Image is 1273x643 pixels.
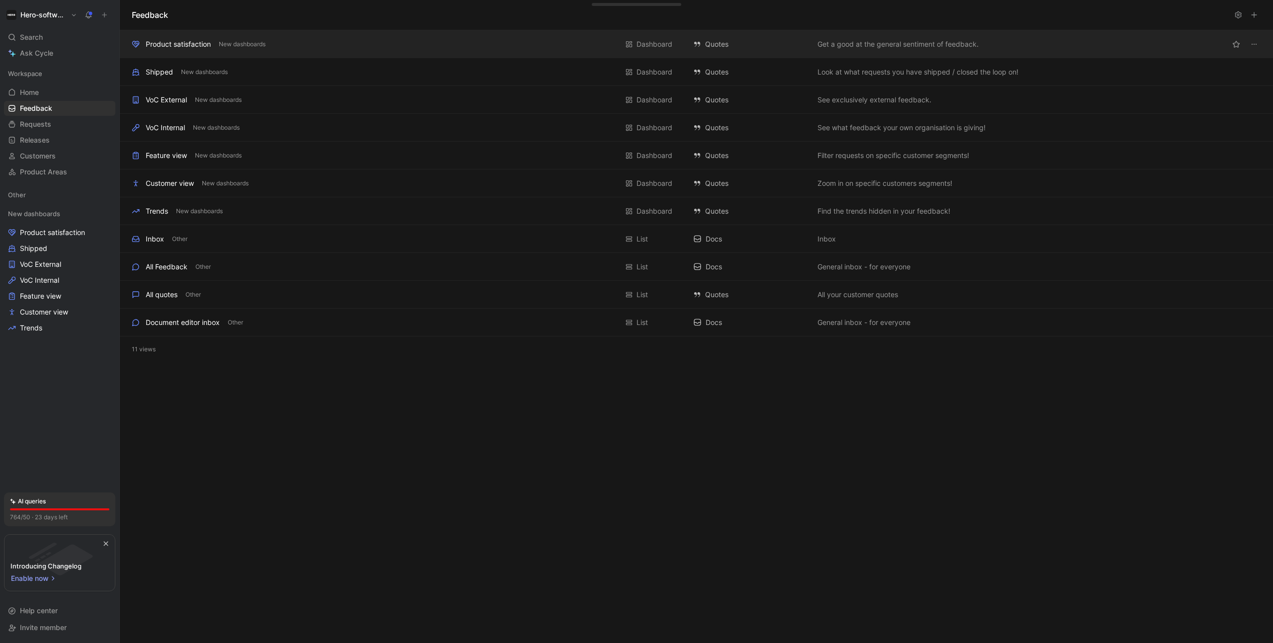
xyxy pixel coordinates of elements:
[818,205,950,217] span: Find the trends hidden in your feedback!
[120,309,1273,336] div: Document editor inboxOtherList DocsGeneral inbox - for everyoneView actions
[816,233,838,245] button: Inbox
[146,177,194,189] div: Customer view
[693,66,808,78] div: Quotes
[20,606,58,615] span: Help center
[4,46,115,61] a: Ask Cycle
[20,307,68,317] span: Customer view
[636,261,648,273] div: List
[179,68,230,77] button: New dashboards
[20,167,67,177] span: Product Areas
[818,94,931,106] span: See exclusively external feedback.
[120,58,1273,86] div: ShippedNew dashboardsDashboard QuotesLook at what requests you have shipped / closed the loop on!...
[4,620,115,635] div: Invite member
[146,205,168,217] div: Trends
[120,336,1273,362] div: 11 views
[10,496,46,506] div: AI queries
[4,30,115,45] div: Search
[818,177,952,189] span: Zoom in on specific customers segments!
[146,122,185,134] div: VoC Internal
[20,87,39,97] span: Home
[20,623,67,632] span: Invite member
[4,66,115,81] div: Workspace
[20,259,61,269] span: VoC External
[20,135,50,145] span: Releases
[693,289,808,301] div: Quotes
[20,243,47,253] span: Shipped
[146,94,187,106] div: VoC External
[10,572,57,585] button: Enable now
[693,261,808,273] div: Docs
[636,289,648,301] div: List
[4,273,115,288] a: VoC Internal
[191,123,242,132] button: New dashboards
[193,151,244,160] button: New dashboards
[816,317,912,328] button: General inbox - for everyone
[818,317,910,328] span: General inbox - for everyone
[146,261,187,273] div: All Feedback
[132,9,168,21] h1: Feedback
[636,38,672,50] div: Dashboard
[636,122,672,134] div: Dashboard
[693,94,808,106] div: Quotes
[146,233,164,245] div: Inbox
[146,38,211,50] div: Product satisfaction
[146,150,187,161] div: Feature view
[193,262,213,271] button: Other
[636,177,672,189] div: Dashboard
[20,119,51,129] span: Requests
[4,117,115,132] a: Requests
[13,535,106,585] img: bg-BLZuj68n.svg
[4,225,115,240] a: Product satisfaction
[4,8,80,22] button: Hero-softwareHero-software
[10,512,68,522] div: 764/50 · 23 days left
[636,66,672,78] div: Dashboard
[816,205,952,217] button: Find the trends hidden in your feedback!
[693,317,808,328] div: Docs
[818,261,910,273] span: General inbox - for everyone
[4,149,115,163] a: Customers
[120,197,1273,225] div: TrendsNew dashboardsDashboard QuotesFind the trends hidden in your feedback!View actions
[20,151,56,161] span: Customers
[816,150,971,161] button: Filter requests on specific customer segments!
[228,318,243,327] span: Other
[195,262,211,272] span: Other
[816,38,981,50] button: Get a good at the general sentiment of feedback.
[20,275,59,285] span: VoC Internal
[4,241,115,256] a: Shipped
[202,178,249,188] span: New dashboards
[4,206,115,221] div: New dashboards
[6,10,16,20] img: Hero-software
[193,123,240,133] span: New dashboards
[11,572,50,584] span: Enable now
[174,207,225,216] button: New dashboards
[4,85,115,100] a: Home
[818,233,836,245] span: Inbox
[636,317,648,328] div: List
[818,289,898,301] span: All your customer quotes
[636,94,672,106] div: Dashboard
[20,10,67,19] h1: Hero-software
[818,38,979,50] span: Get a good at the general sentiment of feedback.
[146,66,173,78] div: Shipped
[816,122,988,134] button: See what feedback your own organisation is giving!
[20,323,42,333] span: Trends
[20,291,61,301] span: Feature view
[636,150,672,161] div: Dashboard
[120,142,1273,169] div: Feature viewNew dashboardsDashboard QuotesFilter requests on specific customer segments!View actions
[816,261,912,273] button: General inbox - for everyone
[4,257,115,272] a: VoC External
[4,321,115,335] a: Trends
[193,95,244,104] button: New dashboards
[816,289,900,301] button: All your customer quotes
[693,122,808,134] div: Quotes
[146,317,220,328] div: Document editor inbox
[4,187,115,202] div: Other
[226,318,245,327] button: Other
[4,133,115,148] a: Releases
[4,101,115,116] a: Feedback
[816,66,1020,78] button: Look at what requests you have shipped / closed the loop on!
[693,150,808,161] div: Quotes
[219,39,266,49] span: New dashboards
[176,206,223,216] span: New dashboards
[816,94,933,106] button: See exclusively external feedback.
